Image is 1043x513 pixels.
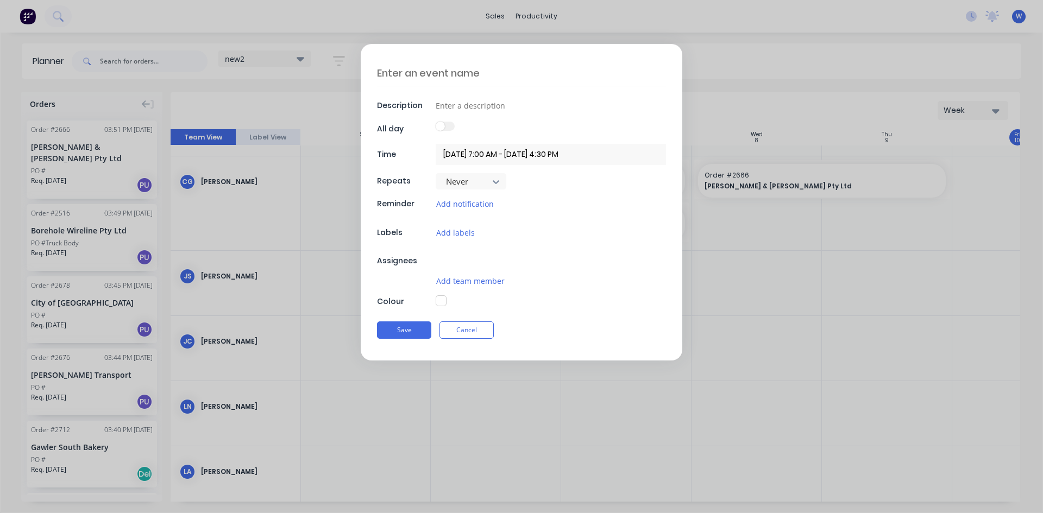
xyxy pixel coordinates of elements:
[377,296,433,307] div: Colour
[439,321,494,339] button: Cancel
[436,275,505,287] button: Add team member
[377,321,431,339] button: Save
[377,123,433,135] div: All day
[377,227,433,238] div: Labels
[436,97,666,113] input: Enter a description
[436,226,475,239] button: Add labels
[377,100,433,111] div: Description
[377,198,433,210] div: Reminder
[377,255,433,267] div: Assignees
[377,149,433,160] div: Time
[436,198,494,210] button: Add notification
[377,175,433,187] div: Repeats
